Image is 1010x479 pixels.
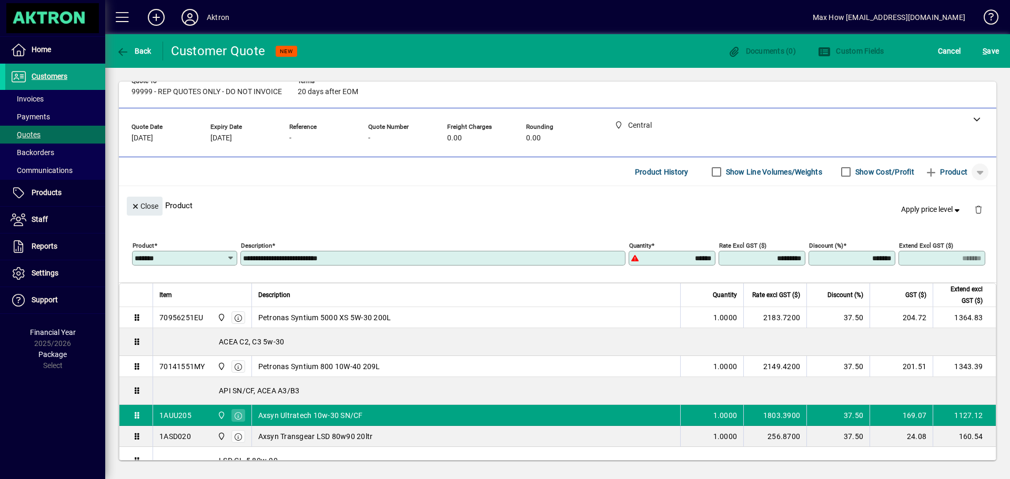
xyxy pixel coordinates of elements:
a: Backorders [5,144,105,161]
span: Description [258,289,290,301]
button: Profile [173,8,207,27]
td: 24.08 [870,426,933,447]
span: Custom Fields [818,47,884,55]
div: API SN/CF, ACEA A3/B3 [153,377,996,404]
mat-label: Description [241,242,272,249]
span: Customers [32,72,67,80]
div: 1803.3900 [750,410,800,421]
td: 37.50 [806,356,870,377]
span: Central [215,410,227,421]
button: Save [980,42,1002,60]
span: Support [32,295,58,304]
span: Extend excl GST ($) [940,283,983,307]
a: Communications [5,161,105,179]
div: 70956251EU [159,312,204,323]
td: 160.54 [933,426,996,447]
mat-label: Product [133,242,154,249]
a: Reports [5,233,105,260]
a: Support [5,287,105,313]
td: 201.51 [870,356,933,377]
td: 37.50 [806,426,870,447]
span: Documents (0) [728,47,796,55]
mat-label: Discount (%) [809,242,843,249]
div: 1ASD020 [159,431,191,442]
a: Payments [5,108,105,126]
span: Backorders [11,148,54,157]
span: - [368,134,370,142]
span: Products [32,188,62,197]
span: Central [215,361,227,372]
span: 20 days after EOM [298,88,358,96]
button: Custom Fields [815,42,887,60]
span: Petronas Syntium 5000 XS 5W-30 200L [258,312,391,323]
div: 70141551MY [159,361,205,372]
span: Central [215,431,227,442]
div: 2183.7200 [750,312,800,323]
span: Staff [32,215,48,223]
span: Petronas Syntium 800 10W-40 209L [258,361,380,372]
button: Product History [631,162,693,181]
span: GST ($) [905,289,926,301]
app-page-header-button: Close [124,201,165,210]
span: Settings [32,269,58,277]
button: Cancel [935,42,964,60]
span: 0.00 [526,134,541,142]
div: 2149.4200 [750,361,800,372]
div: Customer Quote [171,43,266,59]
span: 1.0000 [713,410,738,421]
span: 1.0000 [713,312,738,323]
div: 256.8700 [750,431,800,442]
span: Quotes [11,130,41,139]
button: Back [114,42,154,60]
span: ave [983,43,999,59]
mat-label: Extend excl GST ($) [899,242,953,249]
label: Show Cost/Profit [853,167,914,177]
div: ACEA C2, C3 5w-30 [153,328,996,355]
span: Quantity [713,289,737,301]
td: 37.50 [806,405,870,426]
app-page-header-button: Back [105,42,163,60]
span: Invoices [11,95,44,103]
span: Cancel [938,43,961,59]
div: LSD GL-5 80w-90 [153,447,996,474]
span: Discount (%) [827,289,863,301]
td: 169.07 [870,405,933,426]
td: 204.72 [870,307,933,328]
div: 1AUU205 [159,410,191,421]
span: Financial Year [30,328,76,337]
span: Close [131,198,158,215]
mat-label: Quantity [629,242,651,249]
span: Payments [11,113,50,121]
span: Home [32,45,51,54]
button: Product [920,162,973,181]
a: Home [5,37,105,63]
span: Rate excl GST ($) [752,289,800,301]
button: Delete [966,197,991,222]
td: 1343.39 [933,356,996,377]
div: Aktron [207,9,229,26]
span: 1.0000 [713,361,738,372]
span: Product History [635,164,689,180]
span: 1.0000 [713,431,738,442]
span: [DATE] [210,134,232,142]
a: Settings [5,260,105,287]
td: 37.50 [806,307,870,328]
span: S [983,47,987,55]
div: Max How [EMAIL_ADDRESS][DOMAIN_NAME] [813,9,965,26]
div: Product [119,186,996,225]
span: Axsyn Ultratech 10w-30 SN/CF [258,410,363,421]
button: Apply price level [897,200,966,219]
span: [DATE] [132,134,153,142]
span: Product [925,164,967,180]
span: NEW [280,48,293,55]
button: Add [139,8,173,27]
a: Knowledge Base [976,2,997,36]
span: Central [215,312,227,323]
span: 99999 - REP QUOTES ONLY - DO NOT INVOICE [132,88,282,96]
label: Show Line Volumes/Weights [724,167,822,177]
span: Reports [32,242,57,250]
a: Quotes [5,126,105,144]
span: Apply price level [901,204,962,215]
span: Axsyn Transgear LSD 80w90 20ltr [258,431,373,442]
a: Invoices [5,90,105,108]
